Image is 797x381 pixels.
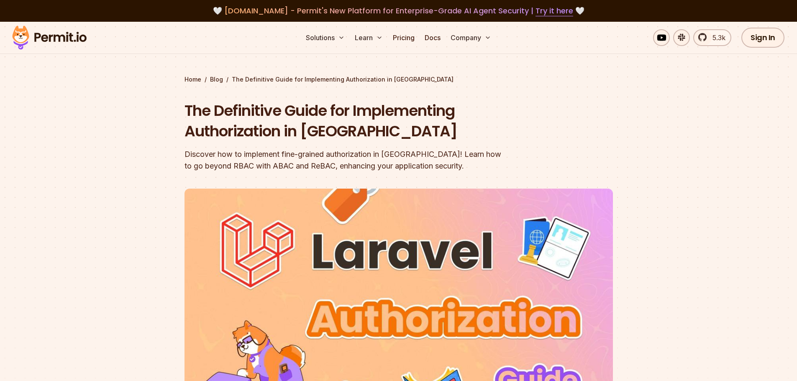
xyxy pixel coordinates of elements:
[536,5,573,16] a: Try it here
[185,75,613,84] div: / /
[693,29,731,46] a: 5.3k
[421,29,444,46] a: Docs
[210,75,223,84] a: Blog
[185,75,201,84] a: Home
[20,5,777,17] div: 🤍 🤍
[302,29,348,46] button: Solutions
[741,28,784,48] a: Sign In
[8,23,90,52] img: Permit logo
[224,5,573,16] span: [DOMAIN_NAME] - Permit's New Platform for Enterprise-Grade AI Agent Security |
[390,29,418,46] a: Pricing
[185,100,506,142] h1: The Definitive Guide for Implementing Authorization in [GEOGRAPHIC_DATA]
[707,33,725,43] span: 5.3k
[351,29,386,46] button: Learn
[185,148,506,172] div: Discover how to implement fine-grained authorization in [GEOGRAPHIC_DATA]! Learn how to go beyond...
[447,29,495,46] button: Company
